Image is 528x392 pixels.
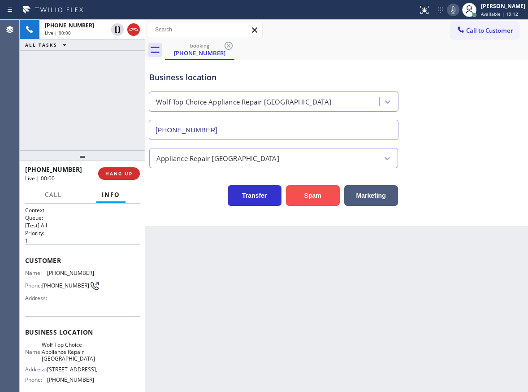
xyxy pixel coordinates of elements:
[47,366,97,373] span: [STREET_ADDRESS],
[25,348,42,355] span: Name:
[102,191,120,199] span: Info
[25,229,140,237] h2: Priority:
[149,120,398,140] input: Phone Number
[42,282,89,289] span: [PHONE_NUMBER]
[25,256,140,265] span: Customer
[25,237,140,244] p: 1
[127,23,140,36] button: Hang up
[25,214,140,222] h2: Queue:
[286,185,340,206] button: Spam
[45,22,94,29] span: [PHONE_NUMBER]
[45,191,62,199] span: Call
[39,186,67,204] button: Call
[25,376,47,383] span: Phone:
[25,206,140,214] h1: Context
[25,270,47,276] span: Name:
[42,341,95,362] span: Wolf Top Choice Appliance Repair [GEOGRAPHIC_DATA]
[25,282,42,289] span: Phone:
[166,40,234,59] div: (386) 614-2347
[156,97,331,107] div: Wolf Top Choice Appliance Repair [GEOGRAPHIC_DATA]
[450,22,519,39] button: Call to Customer
[25,295,49,301] span: Address:
[45,30,71,36] span: Live | 00:00
[166,49,234,57] div: [PHONE_NUMBER]
[25,366,47,373] span: Address:
[166,42,234,49] div: booking
[105,170,133,177] span: HANG UP
[47,270,94,276] span: [PHONE_NUMBER]
[481,11,518,17] span: Available | 19:12
[20,39,75,50] button: ALL TASKS
[481,2,525,10] div: [PERSON_NAME]
[466,26,513,35] span: Call to Customer
[25,165,82,174] span: [PHONE_NUMBER]
[344,185,398,206] button: Marketing
[47,376,94,383] span: [PHONE_NUMBER]
[149,71,398,83] div: Business location
[228,185,281,206] button: Transfer
[156,153,279,163] div: Appliance Repair [GEOGRAPHIC_DATA]
[25,42,57,48] span: ALL TASKS
[25,328,140,336] span: Business location
[111,23,124,36] button: Hold Customer
[25,174,55,182] span: Live | 00:00
[25,222,140,229] p: [Test] All
[98,167,140,180] button: HANG UP
[447,4,459,16] button: Mute
[96,186,126,204] button: Info
[148,22,262,37] input: Search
